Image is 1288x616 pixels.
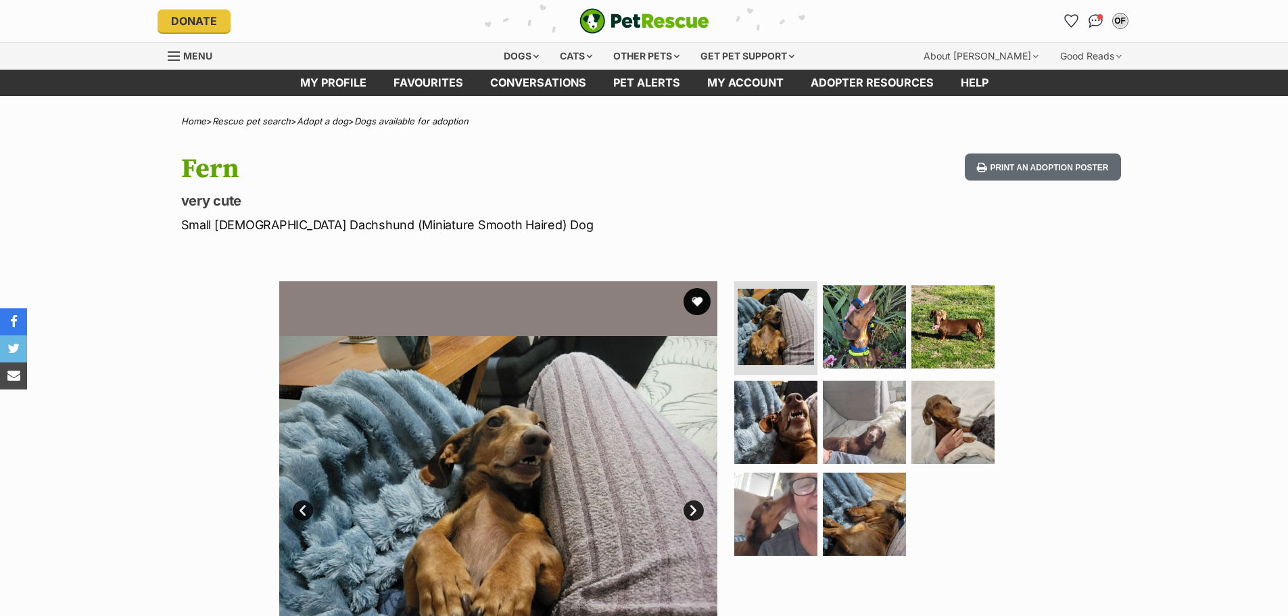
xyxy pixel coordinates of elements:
[1110,10,1131,32] button: My account
[691,43,804,70] div: Get pet support
[694,70,797,96] a: My account
[1061,10,1082,32] a: Favourites
[911,381,995,464] img: Photo of Fern
[181,191,753,210] p: very cute
[1061,10,1131,32] ul: Account quick links
[212,116,291,126] a: Rescue pet search
[684,500,704,521] a: Next
[600,70,694,96] a: Pet alerts
[911,285,995,369] img: Photo of Fern
[293,500,313,521] a: Prev
[1085,10,1107,32] a: Conversations
[734,473,817,556] img: Photo of Fern
[823,285,906,369] img: Photo of Fern
[579,8,709,34] img: logo-e224e6f780fb5917bec1dbf3a21bbac754714ae5b6737aabdf751b685950b380.svg
[684,288,711,315] button: favourite
[579,8,709,34] a: PetRescue
[181,153,753,185] h1: Fern
[494,43,548,70] div: Dogs
[947,70,1002,96] a: Help
[550,43,602,70] div: Cats
[380,70,477,96] a: Favourites
[1089,14,1103,28] img: chat-41dd97257d64d25036548639549fe6c8038ab92f7586957e7f3b1b290dea8141.svg
[823,381,906,464] img: Photo of Fern
[734,381,817,464] img: Photo of Fern
[823,473,906,556] img: Photo of Fern
[181,216,753,234] p: Small [DEMOGRAPHIC_DATA] Dachshund (Miniature Smooth Haired) Dog
[914,43,1048,70] div: About [PERSON_NAME]
[604,43,689,70] div: Other pets
[181,116,206,126] a: Home
[965,153,1120,181] button: Print an adoption poster
[147,116,1141,126] div: > > >
[797,70,947,96] a: Adopter resources
[1051,43,1131,70] div: Good Reads
[168,43,222,67] a: Menu
[158,9,231,32] a: Donate
[354,116,469,126] a: Dogs available for adoption
[477,70,600,96] a: conversations
[287,70,380,96] a: My profile
[738,289,814,365] img: Photo of Fern
[183,50,212,62] span: Menu
[297,116,348,126] a: Adopt a dog
[1114,14,1127,28] div: OF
